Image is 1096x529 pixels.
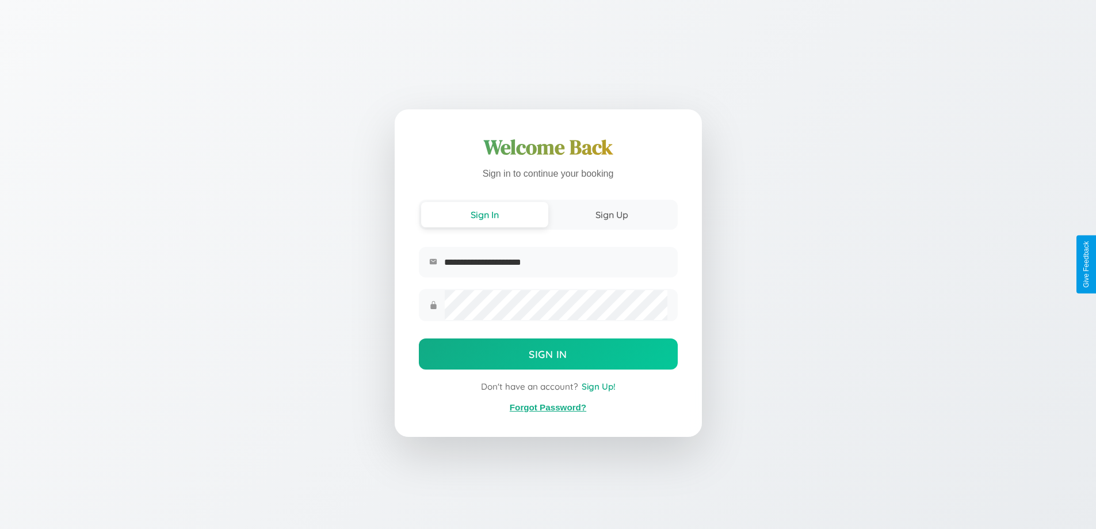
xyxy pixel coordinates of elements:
button: Sign Up [548,202,675,227]
button: Sign In [419,338,678,370]
h1: Welcome Back [419,134,678,161]
p: Sign in to continue your booking [419,166,678,182]
span: Sign Up! [582,381,616,392]
div: Don't have an account? [419,381,678,392]
div: Give Feedback [1082,241,1090,288]
button: Sign In [421,202,548,227]
a: Forgot Password? [510,402,586,412]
